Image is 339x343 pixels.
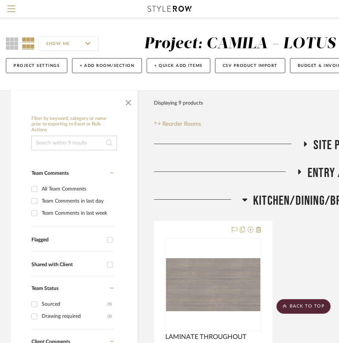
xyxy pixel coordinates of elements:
[147,58,210,73] button: + Quick Add Items
[72,58,142,73] button: + Add Room/Section
[162,120,201,128] span: Reorder Rooms
[165,333,246,341] span: LAMINATE THROUGHOUT
[31,136,117,150] input: Search within 9 results
[276,299,331,314] scroll-to-top-button: BACK TO TOP
[42,298,108,310] div: Sourced
[31,171,69,176] span: Team Comments
[108,310,112,322] div: (2)
[42,195,112,207] div: Team Comments in last day
[154,96,203,110] div: Displaying 9 products
[42,310,108,322] div: Drawing required
[154,120,201,128] button: Reorder Rooms
[166,258,260,311] img: LAMINATE THROUGHOUT
[121,94,136,109] button: Close
[31,286,59,291] span: Team Status
[31,116,117,133] h6: Filter by keyword, category or name prior to exporting to Excel or Bulk Actions
[31,237,103,243] div: Flagged
[6,58,67,73] button: Project Settings
[31,262,103,268] div: Shared with Client
[215,58,285,73] button: CSV Product Import
[42,207,112,219] div: Team Comments in last week
[108,298,112,310] div: (5)
[42,183,112,195] div: All Team Comments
